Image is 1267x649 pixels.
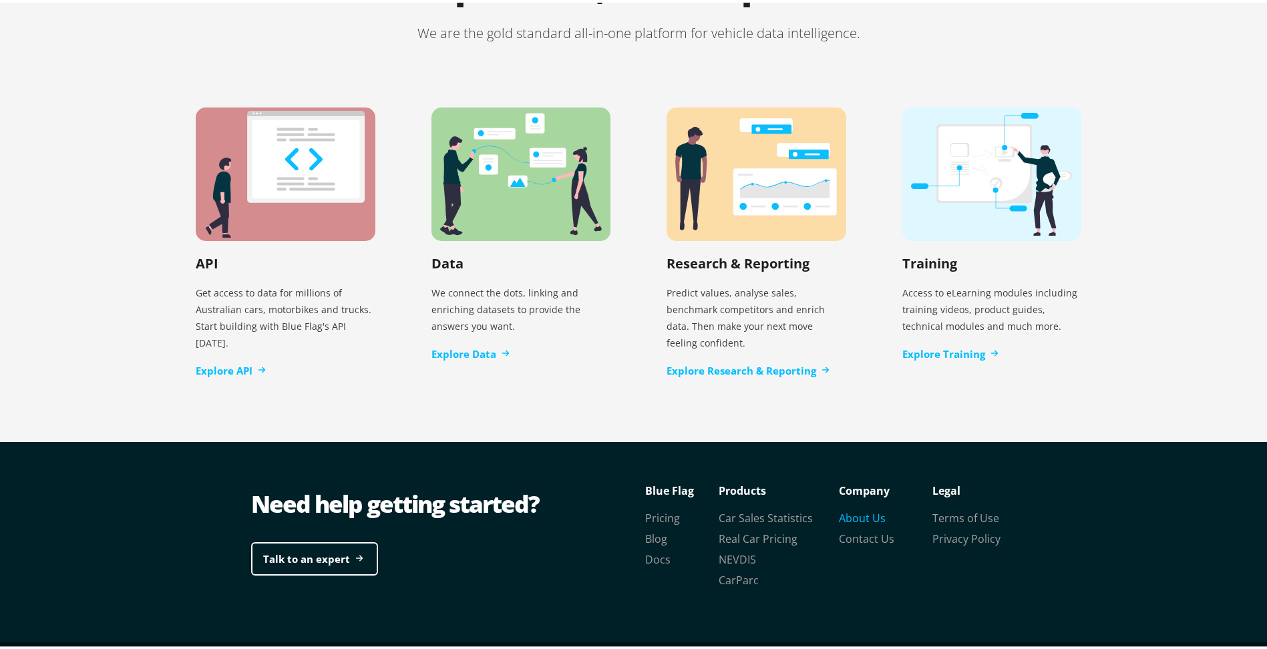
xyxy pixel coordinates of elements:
[168,21,1109,41] p: We are the gold standard all-in-one platform for vehicle data intelligence.
[431,344,510,359] a: Explore Data
[902,344,999,359] a: Explore Training
[719,570,759,585] a: CarParc
[196,252,218,270] h2: API
[645,508,680,523] a: Pricing
[719,478,839,498] p: Products
[196,361,266,376] a: Explore API
[196,276,375,354] p: Get access to data for millions of Australian cars, motorbikes and trucks. Start building with Bl...
[902,252,957,270] h2: Training
[932,508,999,523] a: Terms of Use
[719,550,756,564] a: NEVDIS
[667,361,830,376] a: Explore Research & Reporting
[431,276,611,337] p: We connect the dots, linking and enriching datasets to provide the answers you want.
[839,529,894,544] a: Contact Us
[932,529,1001,544] a: Privacy Policy
[431,252,464,270] h2: Data
[645,478,719,498] p: Blue Flag
[251,485,639,518] div: Need help getting started?
[839,508,886,523] a: About Us
[251,539,378,574] a: Talk to an expert
[839,478,932,498] p: Company
[667,252,809,270] h2: Research & Reporting
[719,529,797,544] a: Real Car Pricing
[719,508,813,523] a: Car Sales Statistics
[667,276,846,354] p: Predict values, analyse sales, benchmark competitors and enrich data. Then make your next move fe...
[932,478,1026,498] p: Legal
[645,550,671,564] a: Docs
[902,276,1082,337] p: Access to eLearning modules including training videos, product guides, technical modules and much...
[645,529,667,544] a: Blog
